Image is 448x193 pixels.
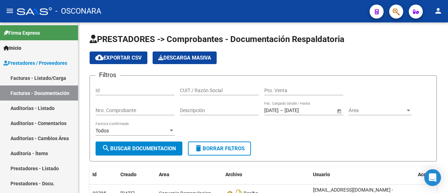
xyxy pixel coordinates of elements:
[156,167,223,182] datatable-header-cell: Area
[90,34,344,44] span: PRESTADORES -> Comprobantes - Documentación Respaldatoria
[102,144,110,152] mat-icon: search
[90,167,118,182] datatable-header-cell: Id
[95,55,142,61] span: Exportar CSV
[90,51,147,64] button: Exportar CSV
[120,172,136,177] span: Creado
[434,7,442,15] mat-icon: person
[96,70,120,80] h3: Filtros
[349,108,405,113] span: Área
[96,128,109,133] span: Todos
[264,108,279,113] input: Fecha inicio
[118,167,156,182] datatable-header-cell: Creado
[96,142,182,156] button: Buscar Documentacion
[194,144,203,152] mat-icon: delete
[285,108,319,113] input: Fecha fin
[3,29,40,37] span: Firma Express
[310,167,415,182] datatable-header-cell: Usuario
[223,167,310,182] datatable-header-cell: Archivo
[194,145,245,152] span: Borrar Filtros
[3,59,67,67] span: Prestadores / Proveedores
[102,145,176,152] span: Buscar Documentacion
[280,108,283,113] span: –
[95,53,104,62] mat-icon: cloud_download
[313,172,330,177] span: Usuario
[6,7,14,15] mat-icon: menu
[225,172,242,177] span: Archivo
[188,142,251,156] button: Borrar Filtros
[55,4,101,19] span: - OSCONARA
[335,107,343,115] button: Open calendar
[3,44,21,52] span: Inicio
[92,172,97,177] span: Id
[159,172,169,177] span: Area
[424,169,441,186] div: Open Intercom Messenger
[153,51,217,64] button: Descarga Masiva
[158,55,211,61] span: Descarga Masiva
[418,172,433,177] span: Acción
[153,51,217,64] app-download-masive: Descarga masiva de comprobantes (adjuntos)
